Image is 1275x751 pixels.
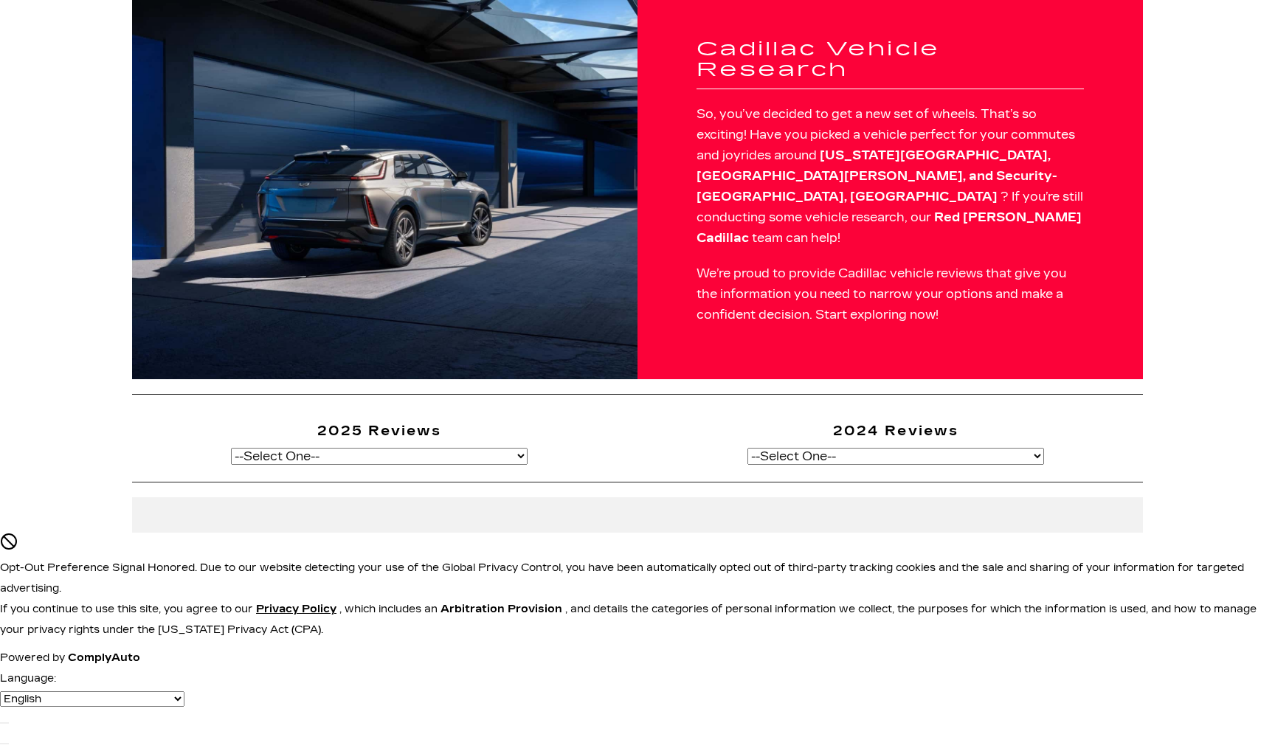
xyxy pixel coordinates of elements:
a: ComplyAuto [68,651,140,664]
strong: [US_STATE][GEOGRAPHIC_DATA], [GEOGRAPHIC_DATA][PERSON_NAME], and Security-[GEOGRAPHIC_DATA], [GEO... [697,148,1057,204]
strong: Arbitration Provision [440,603,562,615]
a: Privacy Policy [256,603,339,615]
h1: Cadillac Vehicle Research [697,39,1084,81]
h3: 2025 Reviews [132,424,626,439]
u: Privacy Policy [256,603,336,615]
h3: 2024 Reviews [649,424,1143,439]
p: So, you’ve decided to get a new set of wheels. That’s so exciting! Have you picked a vehicle perf... [697,104,1084,249]
p: We’re proud to provide Cadillac vehicle reviews that give you the information you need to narrow ... [697,263,1084,325]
